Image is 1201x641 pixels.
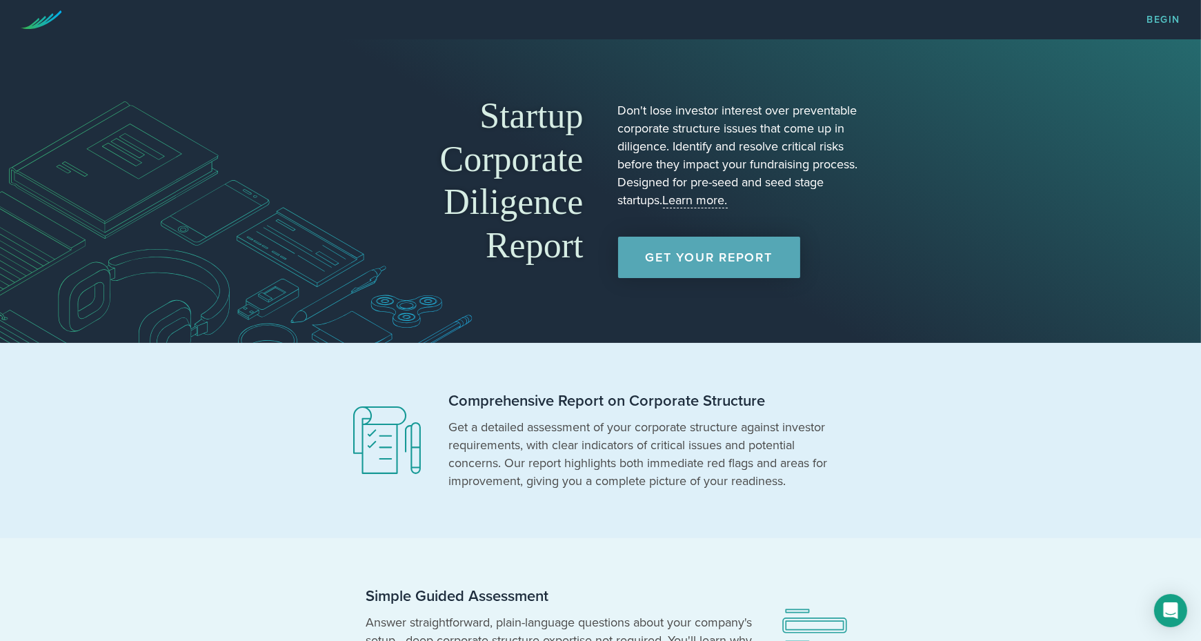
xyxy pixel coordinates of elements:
[663,193,728,208] a: Learn more.
[1154,594,1187,627] div: Open Intercom Messenger
[1147,15,1180,25] a: Begin
[339,95,584,267] h1: Startup Corporate Diligence Report
[618,101,863,209] p: Don't lose investor interest over preventable corporate structure issues that come up in diligenc...
[618,237,800,278] a: Get Your Report
[449,418,835,490] p: Get a detailed assessment of your corporate structure against investor requirements, with clear i...
[449,391,835,411] h2: Comprehensive Report on Corporate Structure
[366,586,753,607] h2: Simple Guided Assessment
